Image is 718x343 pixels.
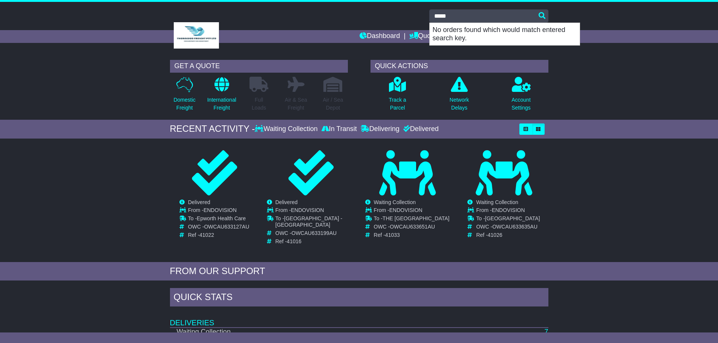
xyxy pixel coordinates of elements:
a: Dashboard [360,30,400,43]
span: 41022 [199,232,214,238]
span: ENDOVISION [389,207,423,213]
p: Track a Parcel [389,96,406,112]
td: Deliveries [170,308,548,328]
div: FROM OUR SUPPORT [170,266,548,277]
td: OWC - [476,224,540,232]
td: To - [188,215,250,224]
p: Domestic Freight [173,96,195,112]
a: AccountSettings [511,76,531,116]
span: OWCAU633127AU [204,224,249,230]
p: Network Delays [450,96,469,112]
div: Quick Stats [170,288,548,308]
p: Account Settings [511,96,531,112]
span: OWCAU633651AU [390,224,435,230]
span: OWCAU633635AU [492,224,537,230]
span: OWCAU633199AU [291,230,337,236]
div: Delivered [401,125,439,133]
td: From - [374,207,450,215]
p: Full Loads [250,96,268,112]
div: QUICK ACTIONS [370,60,548,73]
td: Ref - [188,232,250,238]
td: To - [476,215,540,224]
a: 7 [544,328,548,335]
p: International Freight [207,96,236,112]
span: Epworth Health Care [197,215,246,221]
div: RECENT ACTIVITY - [170,123,255,134]
span: 41033 [385,232,400,238]
td: OWC - [276,230,355,238]
td: From - [476,207,540,215]
td: From - [188,207,250,215]
td: From - [276,207,355,215]
span: ENDOVISION [291,207,324,213]
div: Waiting Collection [255,125,319,133]
a: Quote/Book [409,30,454,43]
td: Waiting Collection [170,328,451,336]
span: Waiting Collection [374,199,416,205]
p: No orders found which would match entered search key. [430,23,580,45]
span: Waiting Collection [476,199,518,205]
p: Air / Sea Depot [323,96,343,112]
td: To - [374,215,450,224]
a: NetworkDelays [449,76,469,116]
span: [GEOGRAPHIC_DATA] - [GEOGRAPHIC_DATA] [276,215,343,228]
span: Delivered [188,199,210,205]
span: ENDOVISION [492,207,525,213]
a: Track aParcel [388,76,406,116]
div: In Transit [320,125,359,133]
td: To - [276,215,355,230]
a: DomesticFreight [173,76,196,116]
td: Ref - [276,238,355,245]
td: Ref - [374,232,450,238]
span: 41016 [287,238,302,244]
div: GET A QUOTE [170,60,348,73]
span: THE [GEOGRAPHIC_DATA] [383,215,450,221]
td: OWC - [188,224,250,232]
td: OWC - [374,224,450,232]
span: [GEOGRAPHIC_DATA] [485,215,540,221]
div: Delivering [359,125,401,133]
td: Ref - [476,232,540,238]
span: ENDOVISION [204,207,237,213]
p: Air & Sea Freight [285,96,307,112]
a: InternationalFreight [207,76,237,116]
span: 41026 [488,232,502,238]
span: Delivered [276,199,298,205]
